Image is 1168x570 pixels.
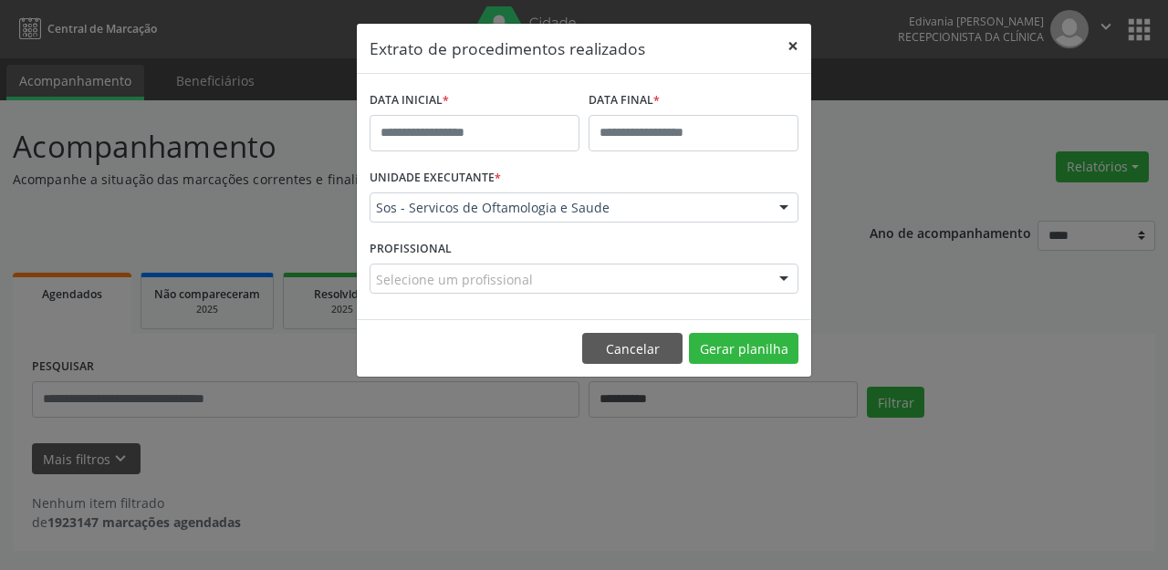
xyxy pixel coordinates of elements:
label: DATA FINAL [589,87,660,115]
h5: Extrato de procedimentos realizados [370,36,645,60]
span: Selecione um profissional [376,270,533,289]
button: Cancelar [582,333,683,364]
button: Close [775,24,811,68]
label: PROFISSIONAL [370,235,452,264]
button: Gerar planilha [689,333,798,364]
label: DATA INICIAL [370,87,449,115]
label: UNIDADE EXECUTANTE [370,164,501,192]
span: Sos - Servicos de Oftamologia e Saude [376,199,761,217]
